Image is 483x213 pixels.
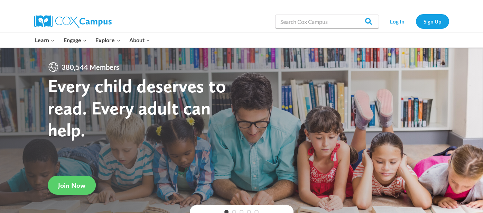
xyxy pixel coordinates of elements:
span: Explore [95,36,120,45]
nav: Secondary Navigation [382,14,449,28]
span: 380,544 Members [59,62,122,73]
a: Sign Up [416,14,449,28]
nav: Primary Navigation [31,33,155,47]
a: Log In [382,14,412,28]
span: Join Now [58,181,85,189]
span: Engage [64,36,87,45]
a: Join Now [48,176,96,195]
input: Search Cox Campus [275,15,379,28]
span: Learn [35,36,55,45]
img: Cox Campus [34,15,112,28]
strong: Every child deserves to read. Every adult can help. [48,75,226,141]
span: About [129,36,150,45]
